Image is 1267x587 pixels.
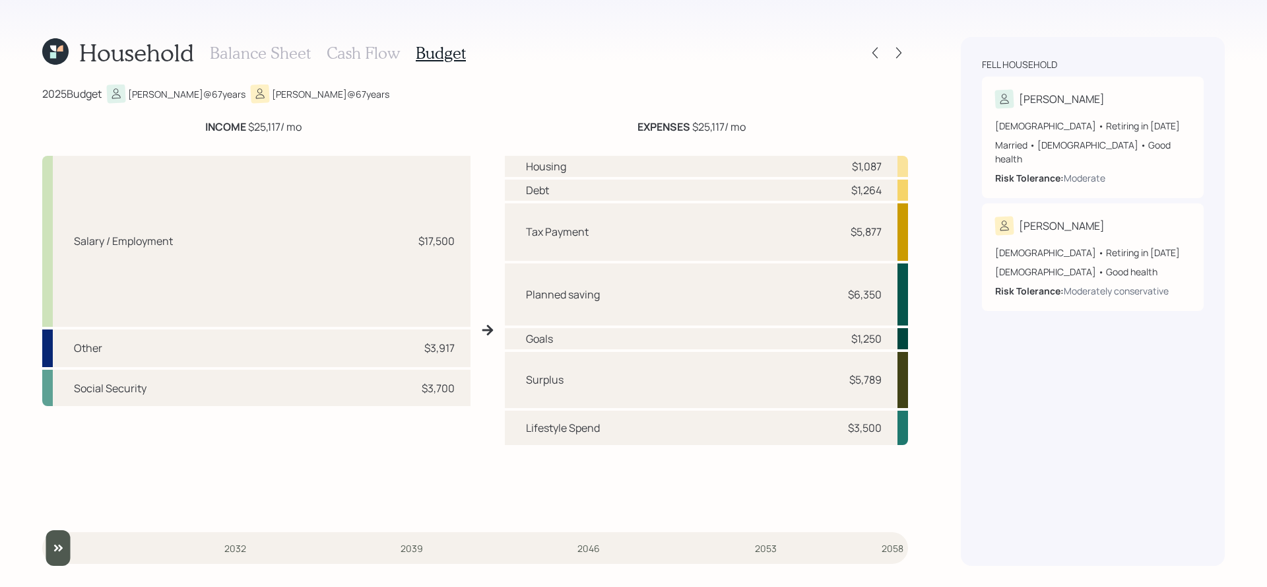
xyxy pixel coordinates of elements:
div: [DEMOGRAPHIC_DATA] • Good health [995,265,1190,279]
div: Moderately conservative [1064,284,1169,298]
div: $5,789 [849,372,882,388]
div: Moderate [1064,171,1105,185]
div: $25,117 / mo [205,119,302,135]
div: [DEMOGRAPHIC_DATA] • Retiring in [DATE] [995,246,1190,259]
div: Debt [526,182,549,198]
div: Fell household [982,58,1057,71]
div: $1,250 [851,331,882,347]
div: Lifestyle Spend [526,420,600,436]
div: Married • [DEMOGRAPHIC_DATA] • Good health [995,138,1190,166]
b: Risk Tolerance: [995,285,1064,297]
div: Goals [526,331,553,347]
h3: Cash Flow [327,44,400,63]
div: $3,500 [848,420,882,436]
div: $1,087 [852,158,882,174]
div: $3,700 [422,380,455,396]
h1: Household [79,38,194,67]
div: [PERSON_NAME] @ 67 years [128,87,245,101]
div: Tax Payment [526,224,589,240]
div: $6,350 [848,287,882,302]
b: EXPENSES [637,120,690,134]
div: Salary / Employment [74,233,173,249]
div: Other [74,340,102,356]
b: INCOME [205,120,246,134]
div: Housing [526,158,566,174]
div: $1,264 [851,182,882,198]
div: [PERSON_NAME] [1019,218,1105,234]
div: [DEMOGRAPHIC_DATA] • Retiring in [DATE] [995,119,1190,133]
b: Risk Tolerance: [995,172,1064,184]
div: Surplus [526,372,564,388]
div: $3,917 [424,340,455,356]
div: $17,500 [418,233,455,249]
div: [PERSON_NAME] [1019,91,1105,107]
h3: Balance Sheet [210,44,311,63]
h3: Budget [416,44,466,63]
div: Planned saving [526,287,600,302]
div: $25,117 / mo [637,119,746,135]
div: Social Security [74,380,146,396]
div: $5,877 [851,224,882,240]
div: 2025 Budget [42,86,102,102]
div: [PERSON_NAME] @ 67 years [272,87,389,101]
